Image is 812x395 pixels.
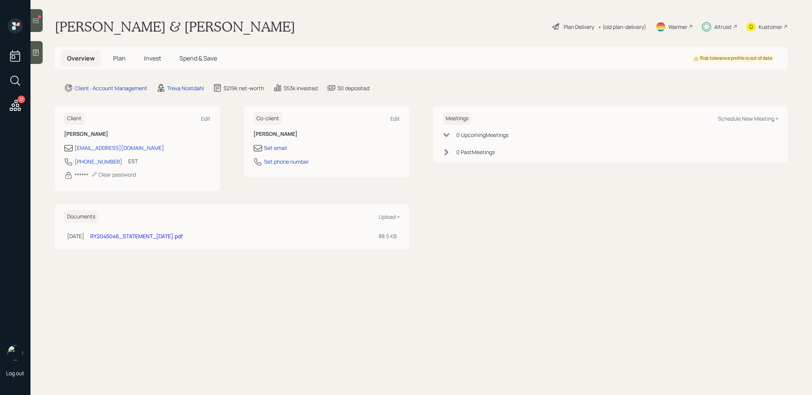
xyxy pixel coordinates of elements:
[75,144,164,152] div: [EMAIL_ADDRESS][DOMAIN_NAME]
[144,54,161,62] span: Invest
[6,370,24,377] div: Log out
[75,158,122,166] div: [PHONE_NUMBER]
[694,55,772,62] div: Risk tolerance profile is out of date
[128,157,138,165] div: EST
[337,84,369,92] div: $0 deposited
[598,23,646,31] div: • (old plan-delivery)
[759,23,782,31] div: Kustomer
[64,131,211,137] h6: [PERSON_NAME]
[714,23,732,31] div: Altruist
[284,84,318,92] div: $53k invested
[718,115,778,122] div: Schedule New Meeting +
[113,54,126,62] span: Plan
[456,131,508,139] div: 0 Upcoming Meeting s
[390,115,400,122] div: Edit
[456,148,495,156] div: 0 Past Meeting s
[67,232,84,240] div: [DATE]
[668,23,687,31] div: Warmer
[224,84,264,92] div: $219k net-worth
[253,131,400,137] h6: [PERSON_NAME]
[379,213,400,220] div: Upload +
[179,54,217,62] span: Spend & Save
[67,54,95,62] span: Overview
[64,210,98,223] h6: Documents
[253,112,282,125] h6: Co-client
[8,345,23,360] img: treva-nostdahl-headshot.png
[75,84,147,92] div: Client · Account Management
[264,144,287,152] div: Set email
[443,112,472,125] h6: Meetings
[564,23,594,31] div: Plan Delivery
[64,112,85,125] h6: Client
[201,115,211,122] div: Edit
[264,158,309,166] div: Set phone number
[55,18,295,35] h1: [PERSON_NAME] & [PERSON_NAME]
[167,84,204,92] div: Treva Nostdahl
[91,171,136,178] div: Clear password
[90,233,183,240] a: RY2045046_STATEMENT_[DATE].pdf
[379,232,397,240] div: 88.5 KB
[18,96,25,103] div: 17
